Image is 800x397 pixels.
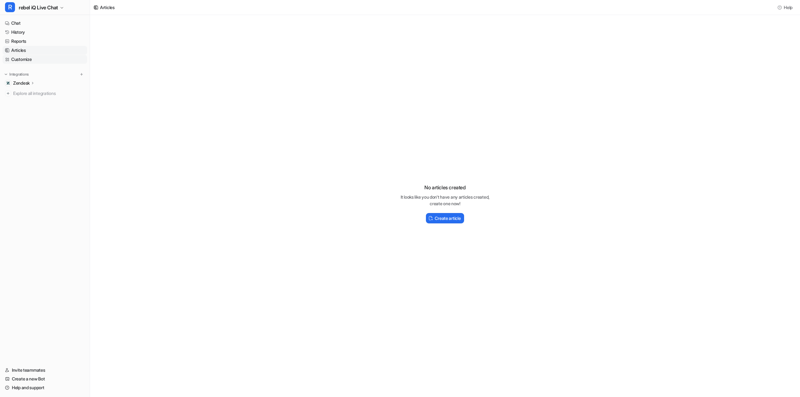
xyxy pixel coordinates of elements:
div: Articles [100,4,115,11]
img: expand menu [4,72,8,77]
p: Integrations [9,72,29,77]
a: Invite teammates [2,366,87,375]
a: History [2,28,87,37]
button: Create article [426,213,464,223]
img: menu_add.svg [79,72,84,77]
a: Reports [2,37,87,46]
a: Chat [2,19,87,27]
a: Articles [2,46,87,55]
a: Create a new Bot [2,375,87,383]
p: Zendesk [13,80,30,86]
span: Explore all integrations [13,88,85,98]
img: Zendesk [6,81,10,85]
a: Help and support [2,383,87,392]
h2: Create article [435,215,461,221]
a: Explore all integrations [2,89,87,98]
img: explore all integrations [5,90,11,97]
p: It looks like you don't have any articles created, create one now! [395,194,495,207]
span: rebel iQ Live Chat [19,3,58,12]
h3: No articles created [395,184,495,191]
button: Help [776,3,795,12]
span: R [5,2,15,12]
a: Customize [2,55,87,64]
button: Integrations [2,71,31,77]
